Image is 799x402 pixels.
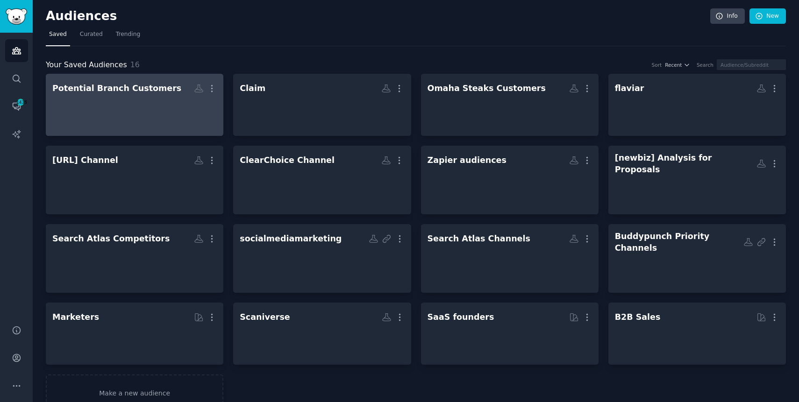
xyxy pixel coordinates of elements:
a: New [749,8,786,24]
div: Search Atlas Channels [428,233,530,245]
a: Search Atlas Competitors [46,224,223,293]
a: SaaS founders [421,303,599,365]
h2: Audiences [46,9,710,24]
div: Potential Branch Customers [52,83,181,94]
a: [URL] Channel [46,146,223,214]
img: GummySearch logo [6,8,27,25]
a: Curated [77,27,106,46]
div: Omaha Steaks Customers [428,83,546,94]
div: Marketers [52,311,99,323]
div: Buddypunch Priority Channels [615,231,743,254]
a: Omaha Steaks Customers [421,74,599,136]
a: Buddypunch Priority Channels [608,224,786,293]
span: 16 [130,60,140,69]
div: Claim [240,83,265,94]
div: Zapier audiences [428,155,507,166]
a: socialmediamarketing [233,224,411,293]
div: [newbiz] Analysis for Proposals [615,152,756,175]
div: socialmediamarketing [240,233,342,245]
a: flaviar [608,74,786,136]
span: Saved [49,30,67,39]
a: Info [710,8,745,24]
a: ClearChoice Channel [233,146,411,214]
a: Trending [113,27,143,46]
div: ClearChoice Channel [240,155,335,166]
a: Marketers [46,303,223,365]
div: Search [697,62,713,68]
span: Your Saved Audiences [46,59,127,71]
div: Search Atlas Competitors [52,233,170,245]
a: Potential Branch Customers [46,74,223,136]
a: [newbiz] Analysis for Proposals [608,146,786,214]
span: Curated [80,30,103,39]
a: Search Atlas Channels [421,224,599,293]
div: [URL] Channel [52,155,118,166]
a: Scaniverse [233,303,411,365]
a: B2B Sales [608,303,786,365]
span: Recent [665,62,682,68]
span: Trending [116,30,140,39]
a: Saved [46,27,70,46]
input: Audience/Subreddit [717,59,786,70]
a: 1436 [5,95,28,118]
div: Sort [652,62,662,68]
a: Zapier audiences [421,146,599,214]
div: SaaS founders [428,311,494,323]
span: 1436 [16,99,25,106]
a: Claim [233,74,411,136]
div: B2B Sales [615,311,661,323]
button: Recent [665,62,690,68]
div: flaviar [615,83,644,94]
div: Scaniverse [240,311,290,323]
